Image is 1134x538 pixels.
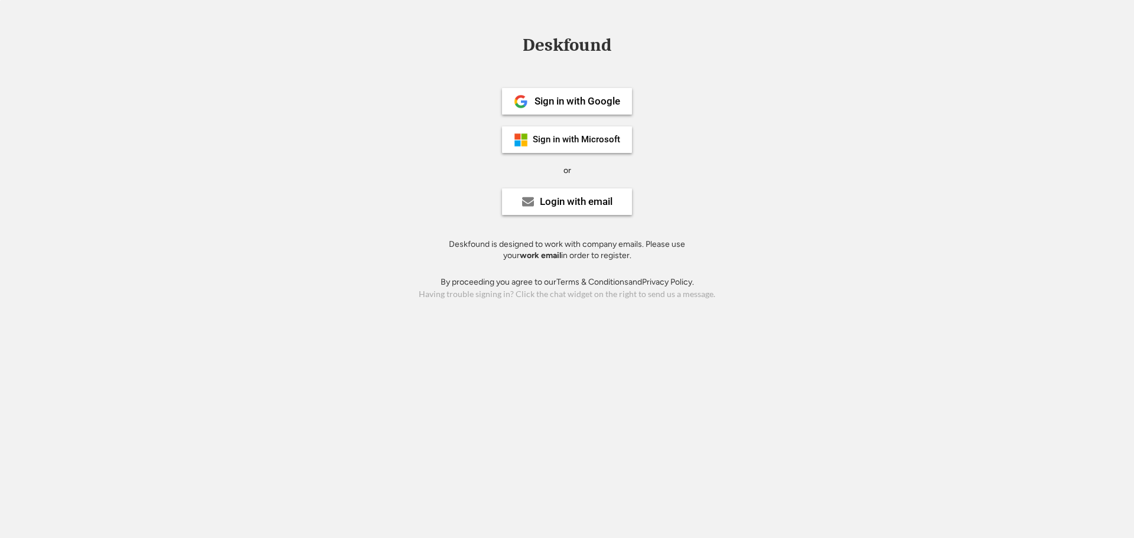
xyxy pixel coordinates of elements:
[434,239,700,262] div: Deskfound is designed to work with company emails. Please use your in order to register.
[556,277,628,287] a: Terms & Conditions
[520,250,561,260] strong: work email
[441,276,694,288] div: By proceeding you agree to our and
[533,135,620,144] div: Sign in with Microsoft
[517,36,617,54] div: Deskfound
[535,96,620,106] div: Sign in with Google
[563,165,571,177] div: or
[514,94,528,109] img: 1024px-Google__G__Logo.svg.png
[514,133,528,147] img: ms-symbollockup_mssymbol_19.png
[642,277,694,287] a: Privacy Policy.
[540,197,612,207] div: Login with email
